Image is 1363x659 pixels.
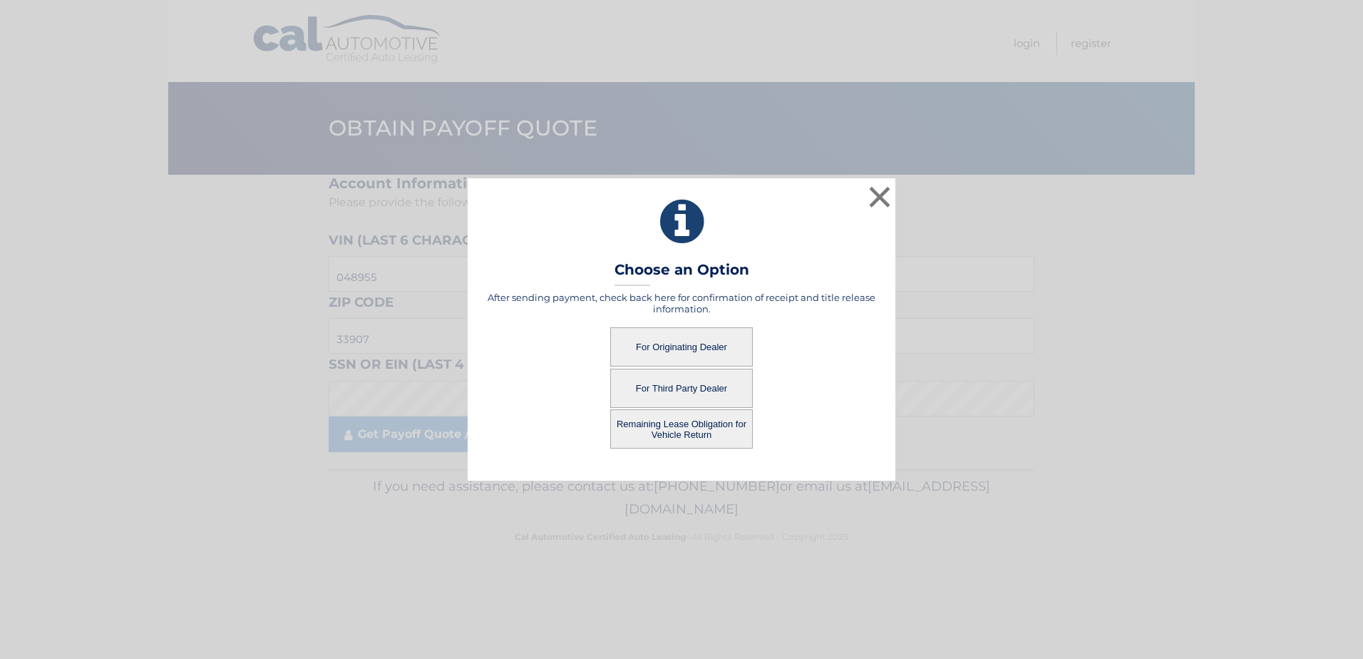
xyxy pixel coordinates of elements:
h3: Choose an Option [614,261,749,286]
button: × [865,183,894,211]
button: For Third Party Dealer [610,369,753,408]
button: Remaining Lease Obligation for Vehicle Return [610,409,753,449]
button: For Originating Dealer [610,327,753,367]
h5: After sending payment, check back here for confirmation of receipt and title release information. [485,292,878,315]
